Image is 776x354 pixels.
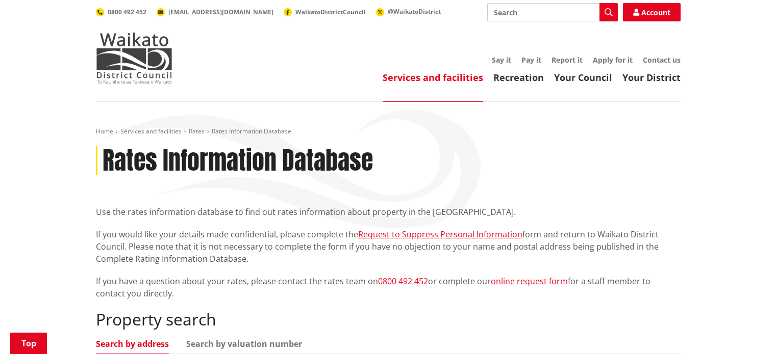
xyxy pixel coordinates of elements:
a: Say it [492,55,511,65]
a: Home [96,127,113,135]
a: 0800 492 452 [378,276,428,287]
a: Services and facilities [383,71,483,84]
a: @WaikatoDistrict [376,7,441,16]
nav: breadcrumb [96,127,681,136]
h2: Property search [96,310,681,329]
p: If you would like your details made confidential, please complete the form and return to Waikato ... [96,228,681,265]
a: Search by address [96,340,169,348]
a: Report it [552,55,583,65]
a: online request form [491,276,568,287]
span: [EMAIL_ADDRESS][DOMAIN_NAME] [168,8,273,16]
a: Apply for it [593,55,633,65]
a: Rates [189,127,205,135]
p: Use the rates information database to find out rates information about property in the [GEOGRAPHI... [96,206,681,218]
a: Services and facilities [120,127,182,135]
a: Search by valuation number [186,340,302,348]
span: @WaikatoDistrict [388,7,441,16]
h1: Rates Information Database [103,146,373,176]
p: If you have a question about your rates, please contact the rates team on or complete our for a s... [96,275,681,299]
a: Your Council [554,71,612,84]
a: 0800 492 452 [96,8,146,16]
a: Account [623,3,681,21]
a: Your District [622,71,681,84]
span: Rates Information Database [212,127,291,135]
span: 0800 492 452 [108,8,146,16]
a: [EMAIL_ADDRESS][DOMAIN_NAME] [157,8,273,16]
a: Top [10,333,47,354]
a: Pay it [521,55,541,65]
img: Waikato District Council - Te Kaunihera aa Takiwaa o Waikato [96,33,172,84]
a: WaikatoDistrictCouncil [284,8,366,16]
a: Request to Suppress Personal Information [358,229,522,240]
span: WaikatoDistrictCouncil [295,8,366,16]
a: Recreation [493,71,544,84]
input: Search input [487,3,618,21]
a: Contact us [643,55,681,65]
